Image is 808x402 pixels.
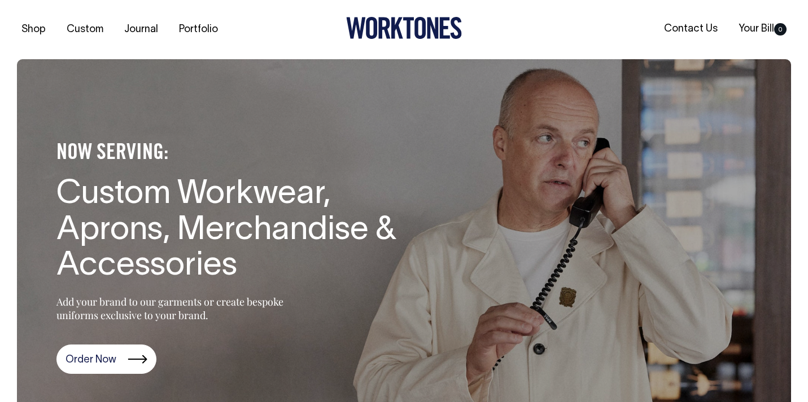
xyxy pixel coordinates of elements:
a: Journal [120,20,163,39]
a: Shop [17,20,50,39]
p: Add your brand to our garments or create bespoke uniforms exclusive to your brand. [56,295,311,322]
h4: NOW SERVING: [56,140,423,166]
h1: Custom Workwear, Aprons, Merchandise & Accessories [56,177,423,285]
a: Your Bill0 [734,20,791,38]
a: Portfolio [174,20,222,39]
a: Contact Us [659,20,722,38]
span: 0 [774,23,787,36]
a: Custom [62,20,108,39]
a: Order Now [56,344,156,374]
